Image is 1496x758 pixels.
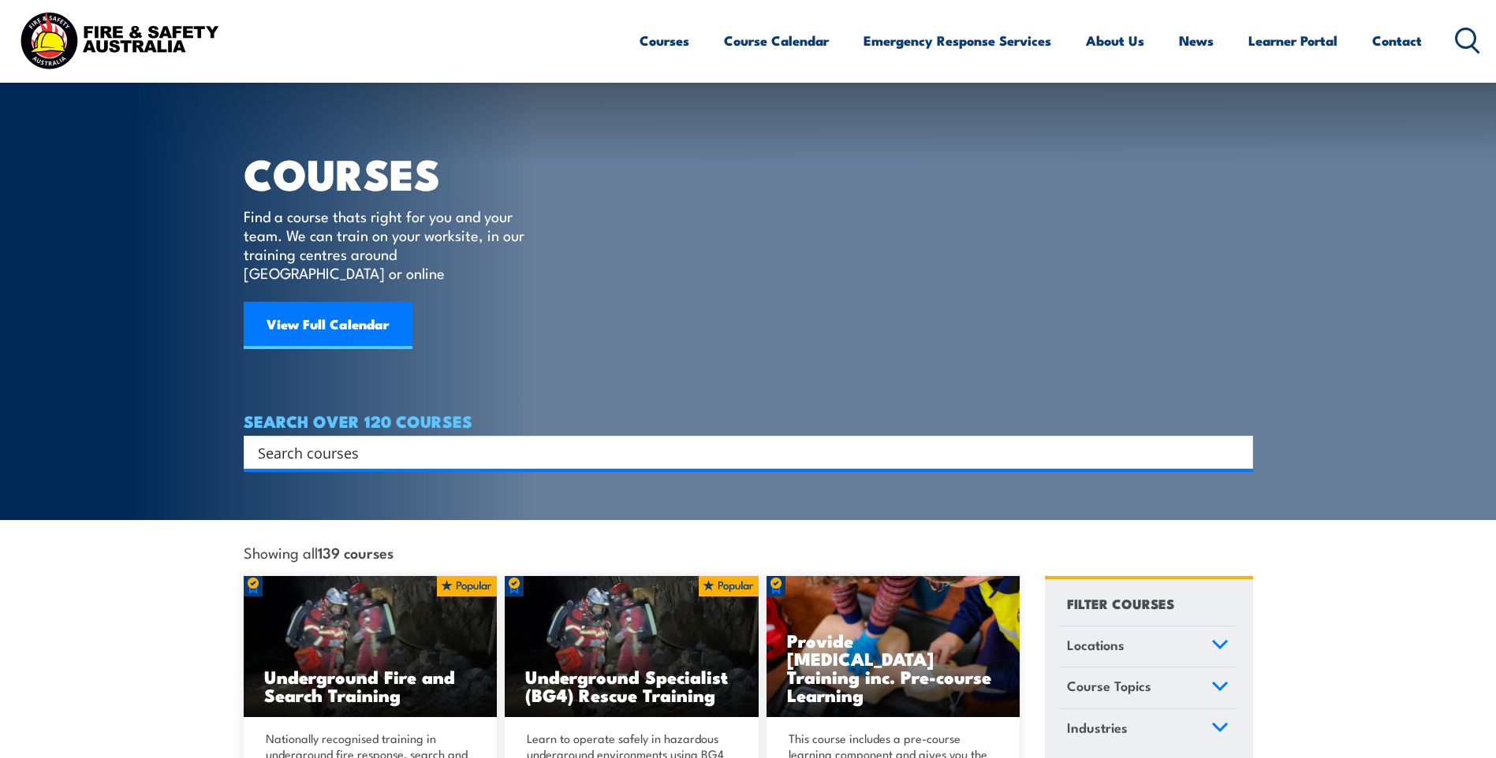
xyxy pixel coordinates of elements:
[724,20,829,61] a: Course Calendar
[264,667,477,704] h3: Underground Fire and Search Training
[1060,709,1236,750] a: Industries
[244,412,1253,429] h4: SEARCH OVER 120 COURSES
[525,667,738,704] h3: Underground Specialist (BG4) Rescue Training
[787,631,1000,704] h3: Provide [MEDICAL_DATA] Training inc. Pre-course Learning
[261,441,1222,463] form: Search form
[244,154,547,191] h1: COURSES
[1226,441,1248,463] button: Search magnifier button
[258,440,1218,464] input: Search input
[318,541,394,563] strong: 139 courses
[1248,20,1337,61] a: Learner Portal
[640,20,689,61] a: Courses
[1372,20,1422,61] a: Contact
[505,576,759,718] a: Underground Specialist (BG4) Rescue Training
[244,576,498,718] a: Underground Fire and Search Training
[1086,20,1144,61] a: About Us
[1067,593,1174,614] h4: FILTER COURSES
[244,576,498,718] img: Underground mine rescue
[1067,675,1151,697] span: Course Topics
[1060,667,1236,708] a: Course Topics
[767,576,1020,718] a: Provide [MEDICAL_DATA] Training inc. Pre-course Learning
[505,576,759,718] img: Underground mine rescue
[1179,20,1214,61] a: News
[244,302,412,349] a: View Full Calendar
[864,20,1051,61] a: Emergency Response Services
[767,576,1020,718] img: Low Voltage Rescue and Provide CPR
[244,544,394,560] span: Showing all
[244,206,532,282] p: Find a course thats right for you and your team. We can train on your worksite, in our training c...
[1067,717,1128,738] span: Industries
[1060,626,1236,667] a: Locations
[1067,634,1125,656] span: Locations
